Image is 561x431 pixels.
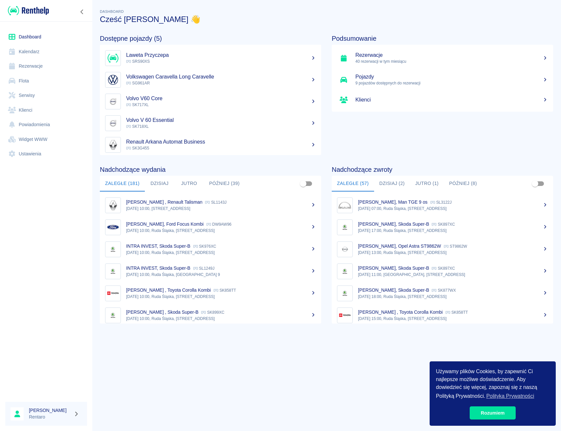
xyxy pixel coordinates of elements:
button: Później (8) [444,176,482,192]
p: [PERSON_NAME], Man TGE 9 os [358,199,428,205]
p: [DATE] 10:00, Ruda Śląska, [STREET_ADDRESS] [126,294,316,300]
a: Ustawienia [5,147,87,161]
a: Kalendarz [5,44,87,59]
a: Klienci [5,103,87,118]
h4: Dostępne pojazdy (5) [100,34,321,42]
button: Jutro [174,176,204,192]
img: Image [107,117,119,129]
button: Zaległe (57) [332,176,374,192]
img: Image [107,199,119,212]
p: [DATE] 10:00, Ruda Śląska, [STREET_ADDRESS] [126,228,316,234]
button: Dzisiaj [145,176,174,192]
p: [PERSON_NAME] , Toyota Corolla Kombi [126,287,211,293]
a: ImageVolvo V 60 Essential SK718XL [100,112,321,134]
a: Image[PERSON_NAME], Ford Focus Kombi DW9AW96[DATE] 10:00, Ruda Śląska, [STREET_ADDRESS] [100,216,321,238]
a: ImageINTRA INVEST, Skoda Super-B SK976XC[DATE] 10:00, Ruda Śląska, [STREET_ADDRESS] [100,238,321,260]
p: SL3122J [430,200,452,205]
button: Jutro (1) [410,176,444,192]
a: Flota [5,74,87,88]
p: SK897XC [432,222,455,227]
p: 9 pojazdów dostępnych do rezerwacji [355,80,548,86]
h6: [PERSON_NAME] [29,407,71,414]
img: Renthelp logo [8,5,49,16]
a: Serwisy [5,88,87,103]
p: 2025 © Renthelp Sp. z o.o. [100,417,553,423]
img: Image [107,309,119,322]
p: INTRA INVEST, Skoda Super-B [126,265,191,271]
p: [DATE] 10:00, [STREET_ADDRESS] [126,206,316,212]
p: [DATE] 11:00, [GEOGRAPHIC_DATA], [STREET_ADDRESS] [358,272,548,278]
button: Zaległe (181) [100,176,145,192]
a: Image[PERSON_NAME] , Skoda Super-B SK899XC[DATE] 10:00, Ruda Śląska, [STREET_ADDRESS] [100,304,321,326]
button: Później (39) [204,176,245,192]
button: Zwiń nawigację [77,8,87,16]
p: [PERSON_NAME] , Toyota Corolla Kombi [358,309,443,315]
h4: Podsumowanie [332,34,553,42]
h5: Rezerwacje [355,52,548,58]
a: Image[PERSON_NAME] , Toyota Corolla Kombi SK858TT[DATE] 15:00, Ruda Śląska, [STREET_ADDRESS] [332,304,553,326]
a: Image[PERSON_NAME], Opel Astra ST9862W ST9862W[DATE] 13:00, Ruda Śląska, [STREET_ADDRESS] [332,238,553,260]
span: SK717XL [126,102,149,107]
img: Image [107,287,119,300]
a: Klienci [332,91,553,109]
p: SK897XC [432,266,455,271]
button: Dzisiaj (2) [374,176,410,192]
p: [PERSON_NAME], Skoda Super-B [358,287,429,293]
span: SK3G455 [126,146,149,150]
a: Pojazdy9 pojazdów dostępnych do rezerwacji [332,69,553,91]
h5: Laweta Przyczepa [126,52,316,58]
img: Image [339,199,351,212]
img: Image [107,221,119,234]
p: [PERSON_NAME], Ford Focus Kombi [126,221,204,227]
a: Image[PERSON_NAME], Skoda Super-B SK897XC[DATE] 11:00, [GEOGRAPHIC_DATA], [STREET_ADDRESS] [332,260,553,282]
p: [DATE] 15:00, Ruda Śląska, [STREET_ADDRESS] [358,316,548,322]
img: Image [107,95,119,108]
p: SK976XC [193,244,216,249]
h5: Volkswagen Caravella Long Caravelle [126,74,316,80]
p: [DATE] 13:00, Ruda Śląska, [STREET_ADDRESS] [358,250,548,256]
p: SK877WX [432,288,456,293]
span: Pokaż przypisane tylko do mnie [529,177,541,190]
a: Image[PERSON_NAME], Skoda Super-B SK897XC[DATE] 17:00, Ruda Śląska, [STREET_ADDRESS] [332,216,553,238]
a: Powiadomienia [5,117,87,132]
span: Pokaż przypisane tylko do mnie [297,177,309,190]
p: [PERSON_NAME], Skoda Super-B [358,265,429,271]
a: ImageVolvo V60 Core SK717XL [100,91,321,112]
a: learn more about cookies [485,391,535,401]
p: [PERSON_NAME] , Skoda Super-B [126,309,198,315]
a: Renthelp logo [5,5,49,16]
p: INTRA INVEST, Skoda Super-B [126,243,191,249]
h5: Volvo V60 Core [126,95,316,102]
p: SL1249J [193,266,214,271]
a: Image[PERSON_NAME] , Toyota Corolla Kombi SK858TT[DATE] 10:00, Ruda Śląska, [STREET_ADDRESS] [100,282,321,304]
a: Image[PERSON_NAME], Skoda Super-B SK877WX[DATE] 18:00, Ruda Śląska, [STREET_ADDRESS] [332,282,553,304]
span: Dashboard [100,10,124,13]
span: SG961AR [126,81,150,85]
p: ST9862W [444,244,467,249]
a: Rezerwacje40 rezerwacji w tym miesiącu [332,47,553,69]
p: [DATE] 07:00, Ruda Śląska, [STREET_ADDRESS] [358,206,548,212]
a: ImageINTRA INVEST, Skoda Super-B SL1249J[DATE] 10:00, Ruda Śląska, [GEOGRAPHIC_DATA] 9 [100,260,321,282]
h5: Volvo V 60 Essential [126,117,316,124]
a: ImageVolkswagen Caravella Long Caravelle SG961AR [100,69,321,91]
a: Rezerwacje [5,59,87,74]
img: Image [107,52,119,64]
p: SK858TT [445,310,468,315]
img: Image [107,74,119,86]
p: 40 rezerwacji w tym miesiącu [355,58,548,64]
p: Rentaro [29,414,71,420]
p: [DATE] 10:00, Ruda Śląska, [STREET_ADDRESS] [126,250,316,256]
img: Image [339,243,351,256]
p: DW9AW96 [206,222,232,227]
p: SK899XC [201,310,224,315]
span: SRS90XS [126,59,150,64]
img: Image [339,221,351,234]
img: Image [107,265,119,278]
h4: Nadchodzące wydania [100,166,321,173]
h5: Renault Arkana Automat Business [126,139,316,145]
img: Image [339,287,351,300]
img: Image [339,309,351,322]
span: SK718XL [126,124,149,129]
p: [DATE] 10:00, Ruda Śląska, [STREET_ADDRESS] [126,316,316,322]
h5: Pojazdy [355,74,548,80]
